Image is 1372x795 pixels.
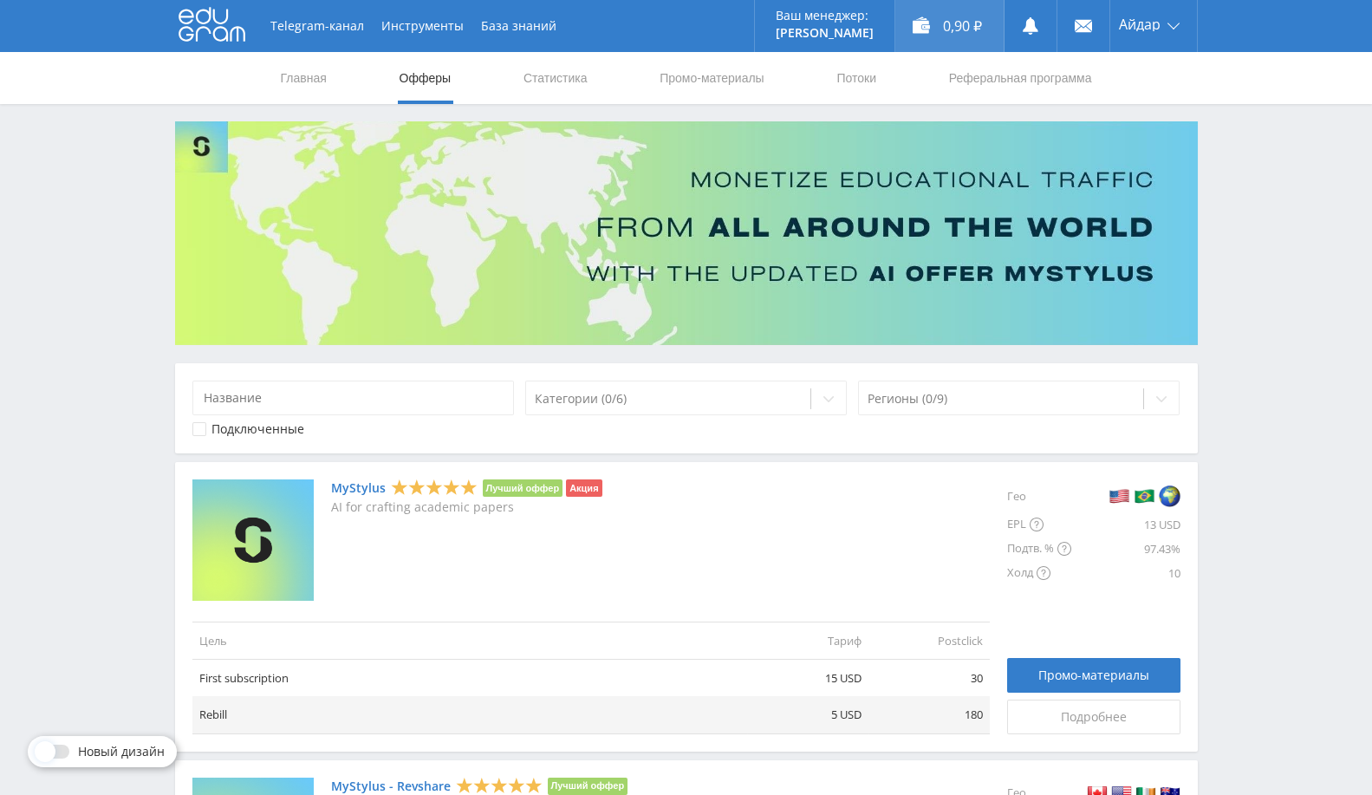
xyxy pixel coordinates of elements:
li: Лучший оффер [548,778,628,795]
td: Цель [192,622,747,659]
p: AI for crafting academic papers [331,500,602,514]
td: First subscription [192,660,747,697]
img: Banner [175,121,1198,345]
td: 15 USD [747,660,868,697]
img: MyStylus [192,479,314,601]
a: MyStylus - Revshare [331,779,451,793]
span: Новый дизайн [78,745,165,759]
div: Гео [1007,479,1071,512]
div: 5 Stars [391,479,478,497]
div: 5 Stars [456,776,543,794]
div: 13 USD [1071,512,1180,537]
a: Реферальная программа [947,52,1094,104]
p: Ваш менеджер: [776,9,874,23]
td: 5 USD [747,696,868,733]
li: Акция [566,479,601,497]
a: Потоки [835,52,878,104]
td: Postclick [868,622,990,659]
a: Главная [279,52,328,104]
td: Тариф [747,622,868,659]
div: 97.43% [1071,537,1180,561]
div: 10 [1071,561,1180,585]
span: Айдар [1119,17,1161,31]
span: Подробнее [1061,710,1127,724]
a: Промо-материалы [1007,658,1180,693]
div: Холд [1007,561,1071,585]
a: Статистика [522,52,589,104]
a: Промо-материалы [658,52,765,104]
li: Лучший оффер [483,479,563,497]
a: Офферы [398,52,453,104]
span: Промо-материалы [1038,668,1149,682]
td: Rebill [192,696,747,733]
a: Подробнее [1007,700,1180,734]
div: Подключенные [211,422,304,436]
td: 30 [868,660,990,697]
a: MyStylus [331,481,386,495]
td: 180 [868,696,990,733]
div: EPL [1007,512,1071,537]
input: Название [192,381,515,415]
p: [PERSON_NAME] [776,26,874,40]
div: Подтв. % [1007,537,1071,561]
